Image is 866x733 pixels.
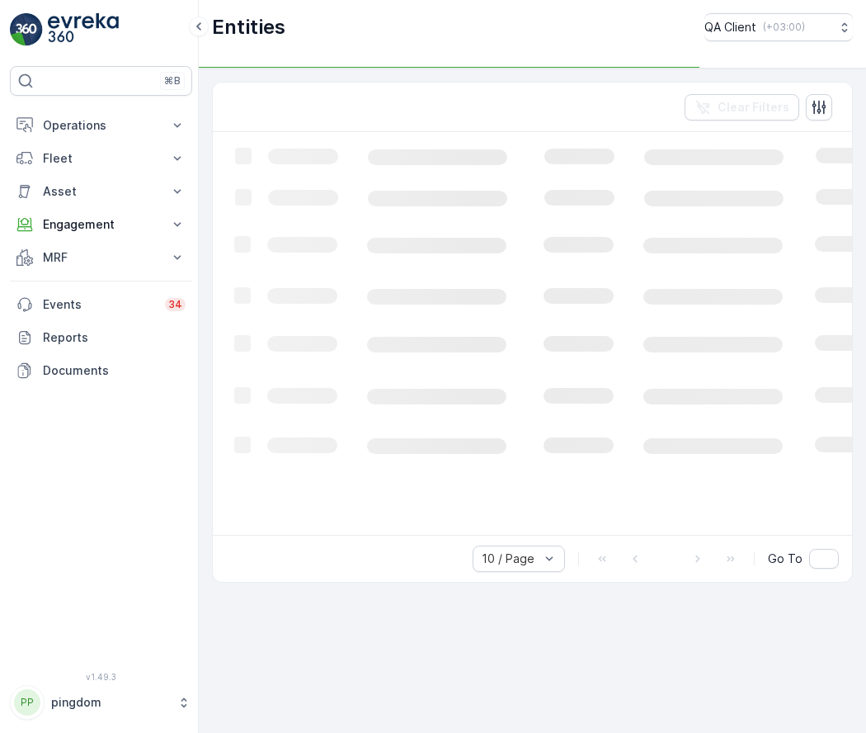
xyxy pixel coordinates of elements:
button: PPpingdom [10,685,192,720]
p: Asset [43,183,159,200]
button: Asset [10,175,192,208]
img: logo [10,13,43,46]
p: ⌘B [164,74,181,87]
a: Reports [10,321,192,354]
button: Fleet [10,142,192,175]
p: Entities [212,14,285,40]
p: MRF [43,249,159,266]
button: QA Client(+03:00) [704,13,853,41]
p: Reports [43,329,186,346]
p: Documents [43,362,186,379]
button: Operations [10,109,192,142]
img: logo_light-DOdMpM7g.png [48,13,119,46]
button: Clear Filters [685,94,799,121]
p: Fleet [43,150,159,167]
a: Documents [10,354,192,387]
button: Engagement [10,208,192,241]
p: Events [43,296,155,313]
button: MRF [10,241,192,274]
p: Clear Filters [718,99,789,116]
span: Go To [768,551,802,567]
p: Engagement [43,216,159,233]
p: QA Client [704,19,756,35]
div: PP [14,689,40,716]
p: pingdom [51,694,169,711]
a: Events34 [10,288,192,321]
span: v 1.49.3 [10,672,192,682]
p: 34 [168,298,182,311]
p: ( +03:00 ) [763,21,805,34]
p: Operations [43,117,159,134]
